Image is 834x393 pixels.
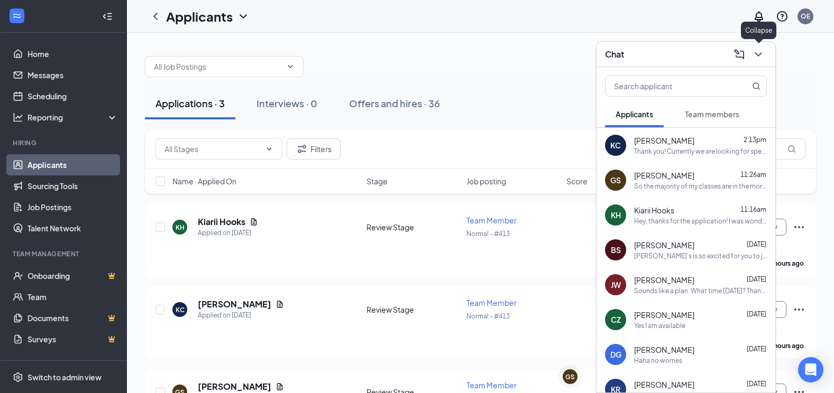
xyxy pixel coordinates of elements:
svg: MagnifyingGlass [752,82,760,90]
svg: ChevronDown [752,48,765,61]
span: 2:13pm [744,136,766,144]
svg: ChevronDown [265,145,273,153]
svg: ChevronLeft [149,10,162,23]
svg: Document [250,218,258,226]
span: Job posting [466,176,506,186]
div: JW [611,279,621,290]
span: [DATE] [747,240,766,248]
div: KH [611,210,621,220]
a: Job Postings [28,196,118,218]
svg: ComposeMessage [733,48,746,61]
span: [PERSON_NAME] [634,344,694,355]
span: 11:16am [740,205,766,213]
div: CZ [611,314,621,325]
span: [PERSON_NAME] [634,135,694,146]
svg: Settings [13,372,23,382]
div: Hey, thanks for the application! I was wondering what your availability is for the upcoming semes... [634,217,767,226]
div: Hiring [13,138,116,147]
button: Filter Filters [287,138,341,160]
h5: [PERSON_NAME] [198,381,271,392]
span: [PERSON_NAME] [634,170,694,181]
div: Sounds like a plan. What time [DATE]? Thanks [PERSON_NAME] [634,286,767,295]
div: [PERSON_NAME]'s is so excited for you to join our team! Do you know anyone else who might be inte... [634,251,767,260]
a: Messages [28,64,118,86]
span: [DATE] [747,275,766,283]
div: So the majority of my classes are in the morning/early afternoon so I'm available [DATE] through ... [634,182,767,191]
svg: ChevronDown [286,62,295,71]
span: [PERSON_NAME] [634,275,694,285]
span: Name · Applied On [172,176,236,186]
span: Normal - #413 [466,230,510,238]
span: [DATE] [747,310,766,318]
div: GS [610,175,621,185]
a: OnboardingCrown [28,265,118,286]
a: Home [28,43,118,64]
div: KH [176,223,185,232]
input: All Stages [164,143,261,155]
span: 11:26am [740,171,766,179]
a: SurveysCrown [28,329,118,350]
svg: QuestionInfo [776,10,789,23]
a: DocumentsCrown [28,307,118,329]
span: Team members [685,109,739,119]
button: ChevronDown [750,46,767,63]
h3: Chat [605,49,624,60]
input: All Job Postings [154,61,282,72]
div: Yes I am available [634,321,685,330]
div: KC [176,305,185,314]
h5: [PERSON_NAME] [198,298,271,310]
span: [DATE] [747,345,766,353]
div: Reporting [28,112,118,123]
a: Applicants [28,154,118,175]
span: Stage [366,176,388,186]
svg: WorkstreamLogo [12,11,22,21]
svg: Document [276,300,284,308]
span: Team Member [466,380,517,390]
div: Offers and hires · 36 [349,97,440,110]
svg: Collapse [102,11,113,22]
svg: Ellipses [793,303,805,316]
div: Applications · 3 [155,97,225,110]
span: [PERSON_NAME] [634,379,694,390]
span: Team Member [466,298,517,307]
a: Team [28,286,118,307]
div: GS [565,372,575,381]
div: Interviews · 0 [256,97,317,110]
svg: MagnifyingGlass [787,145,796,153]
span: Normal - #413 [466,312,510,320]
svg: Notifications [753,10,765,23]
div: Applied on [DATE] [198,310,284,321]
a: Scheduling [28,86,118,107]
div: Open Intercom Messenger [798,357,823,382]
div: Review Stage [366,304,460,315]
div: KC [610,140,621,151]
b: 20 hours ago [765,342,804,350]
div: Team Management [13,249,116,258]
div: BS [611,245,621,255]
div: Switch to admin view [28,372,102,382]
div: OE [801,12,810,21]
div: Haha no worries [634,356,682,365]
b: 16 hours ago [765,259,804,267]
div: Thank you! Currently we are looking for specific weekdays in the mornings, but I would be more th... [634,147,767,156]
span: Applicants [616,109,653,119]
svg: Filter [296,143,308,155]
h5: Kiarii Hooks [198,216,245,228]
span: Team Member [466,216,517,225]
a: Talent Network [28,218,118,239]
button: ComposeMessage [731,46,748,63]
svg: Document [276,382,284,391]
svg: Analysis [13,112,23,123]
svg: ChevronDown [237,10,250,23]
span: Kiarii Hooks [634,205,674,216]
div: Applied on [DATE] [198,228,258,238]
div: Review Stage [366,222,460,232]
a: Sourcing Tools [28,175,118,196]
input: Search applicant [606,76,731,96]
span: Score [566,176,588,186]
h1: Applicants [166,7,233,25]
span: [DATE] [747,380,766,388]
span: [PERSON_NAME] [634,240,694,250]
div: Collapse [741,22,776,39]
